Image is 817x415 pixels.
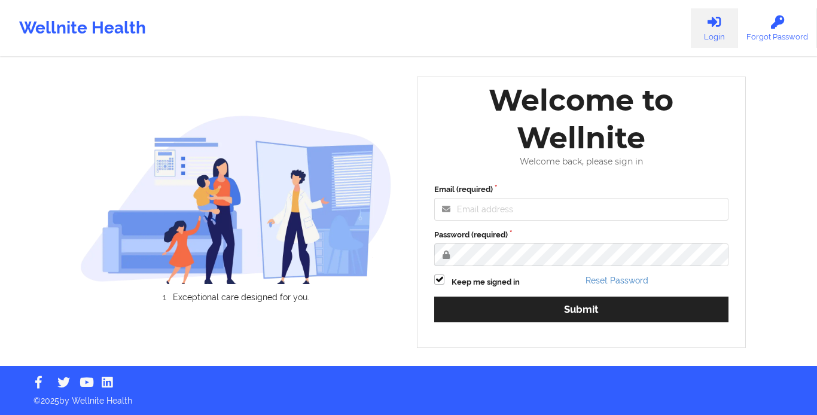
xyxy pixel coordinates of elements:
[434,198,728,221] input: Email address
[452,276,520,288] label: Keep me signed in
[90,292,392,302] li: Exceptional care designed for you.
[80,115,392,284] img: wellnite-auth-hero_200.c722682e.png
[426,81,737,157] div: Welcome to Wellnite
[434,229,728,241] label: Password (required)
[586,276,648,285] a: Reset Password
[426,157,737,167] div: Welcome back, please sign in
[434,184,728,196] label: Email (required)
[25,386,792,407] p: © 2025 by Wellnite Health
[691,8,737,48] a: Login
[737,8,817,48] a: Forgot Password
[434,297,728,322] button: Submit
